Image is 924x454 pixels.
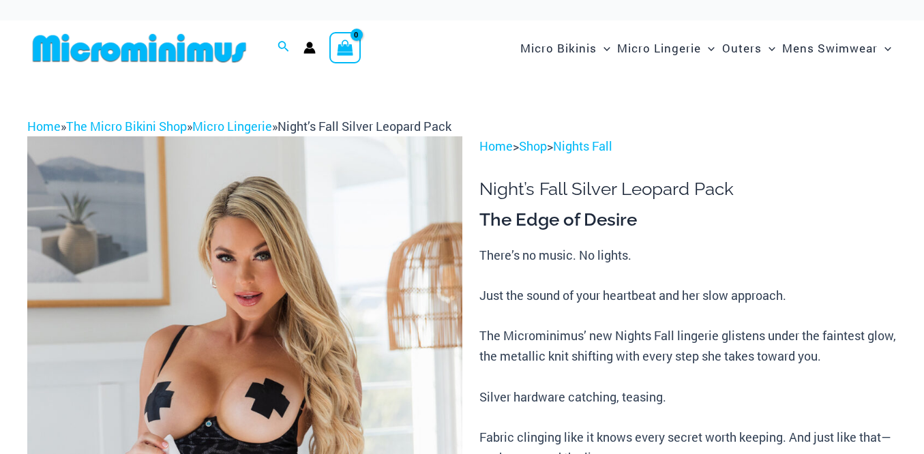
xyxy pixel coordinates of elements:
span: Mens Swimwear [782,31,878,65]
h3: The Edge of Desire [479,209,897,232]
span: Menu Toggle [701,31,715,65]
span: » » » [27,118,451,134]
span: Menu Toggle [762,31,775,65]
a: Micro LingerieMenu ToggleMenu Toggle [614,27,718,69]
a: OutersMenu ToggleMenu Toggle [719,27,779,69]
a: The Micro Bikini Shop [66,118,187,134]
span: Micro Bikinis [520,31,597,65]
a: Micro Lingerie [192,118,272,134]
span: Night’s Fall Silver Leopard Pack [278,118,451,134]
span: Outers [722,31,762,65]
span: Menu Toggle [597,31,610,65]
a: Account icon link [303,42,316,54]
h1: Night’s Fall Silver Leopard Pack [479,179,897,200]
p: > > [479,136,897,157]
a: Micro BikinisMenu ToggleMenu Toggle [517,27,614,69]
a: Home [27,118,61,134]
a: Home [479,138,513,154]
a: Mens SwimwearMenu ToggleMenu Toggle [779,27,895,69]
a: Shop [519,138,547,154]
span: Micro Lingerie [617,31,701,65]
nav: Site Navigation [515,25,897,71]
img: MM SHOP LOGO FLAT [27,33,252,63]
a: View Shopping Cart, empty [329,32,361,63]
a: Search icon link [278,39,290,57]
span: Menu Toggle [878,31,891,65]
a: Nights Fall [553,138,612,154]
